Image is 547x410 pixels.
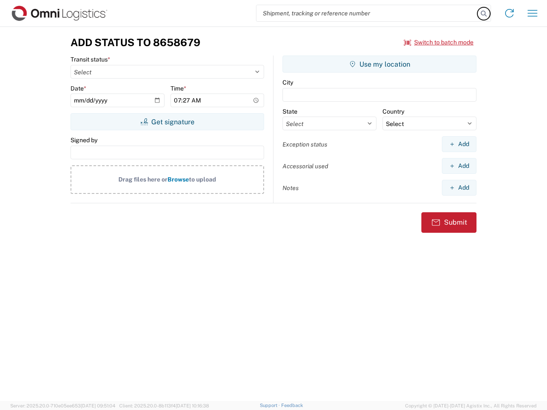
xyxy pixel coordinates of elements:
[81,403,115,408] span: [DATE] 09:51:04
[442,136,476,152] button: Add
[71,36,200,49] h3: Add Status to 8658679
[282,184,299,192] label: Notes
[405,402,537,410] span: Copyright © [DATE]-[DATE] Agistix Inc., All Rights Reserved
[119,403,209,408] span: Client: 2025.20.0-8b113f4
[260,403,281,408] a: Support
[282,108,297,115] label: State
[189,176,216,183] span: to upload
[282,162,328,170] label: Accessorial used
[404,35,473,50] button: Switch to batch mode
[282,141,327,148] label: Exception status
[442,158,476,174] button: Add
[281,403,303,408] a: Feedback
[168,176,189,183] span: Browse
[10,403,115,408] span: Server: 2025.20.0-710e05ee653
[256,5,478,21] input: Shipment, tracking or reference number
[282,79,293,86] label: City
[176,403,209,408] span: [DATE] 10:16:38
[71,85,86,92] label: Date
[71,113,264,130] button: Get signature
[421,212,476,233] button: Submit
[71,136,97,144] label: Signed by
[282,56,476,73] button: Use my location
[118,176,168,183] span: Drag files here or
[171,85,186,92] label: Time
[71,56,110,63] label: Transit status
[442,180,476,196] button: Add
[382,108,404,115] label: Country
